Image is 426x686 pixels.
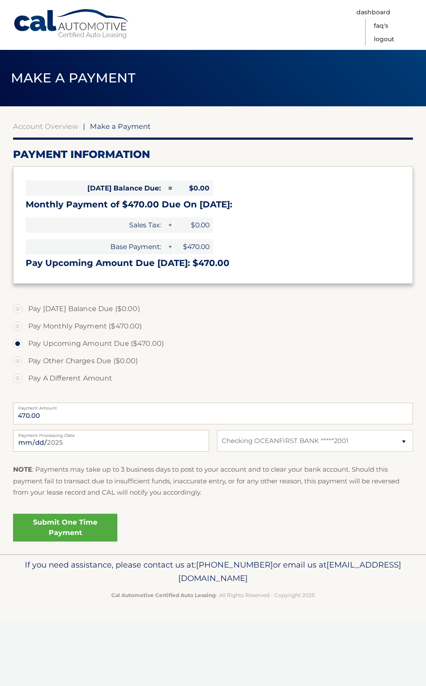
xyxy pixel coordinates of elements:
label: Pay Monthly Payment ($470.00) [13,318,413,335]
label: Pay Upcoming Amount Due ($470.00) [13,335,413,352]
a: Dashboard [356,6,390,19]
input: Payment Date [13,430,209,452]
a: Account Overview [13,122,78,131]
span: [PHONE_NUMBER] [196,560,273,570]
span: $0.00 [174,217,213,233]
span: + [165,217,173,233]
h3: Pay Upcoming Amount Due [DATE]: $470.00 [26,258,400,269]
label: Payment Processing Date [13,430,209,437]
strong: Cal Automotive Certified Auto Leasing [111,592,216,598]
span: = [165,181,173,196]
label: Pay Other Charges Due ($0.00) [13,352,413,370]
span: Make a Payment [11,70,136,86]
a: Logout [374,33,394,46]
p: - All Rights Reserved - Copyright 2025 [13,591,413,600]
span: [DATE] Balance Due: [26,181,164,196]
span: | [83,122,85,131]
a: FAQ's [374,19,388,33]
span: + [165,239,173,254]
p: If you need assistance, please contact us at: or email us at [13,558,413,586]
label: Pay [DATE] Balance Due ($0.00) [13,300,413,318]
p: : Payments may take up to 3 business days to post to your account and to clear your bank account.... [13,464,413,498]
h2: Payment Information [13,148,413,161]
h3: Monthly Payment of $470.00 Due On [DATE]: [26,199,400,210]
a: Cal Automotive [13,9,130,39]
span: Make a Payment [90,122,151,131]
span: $470.00 [174,239,213,254]
a: Submit One Time Payment [13,514,117,542]
strong: NOTE [13,465,32,473]
label: Pay A Different Amount [13,370,413,387]
input: Payment Amount [13,403,413,424]
span: Sales Tax: [26,217,164,233]
label: Payment Amount [13,403,413,410]
span: Base Payment: [26,239,164,254]
span: $0.00 [174,181,213,196]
